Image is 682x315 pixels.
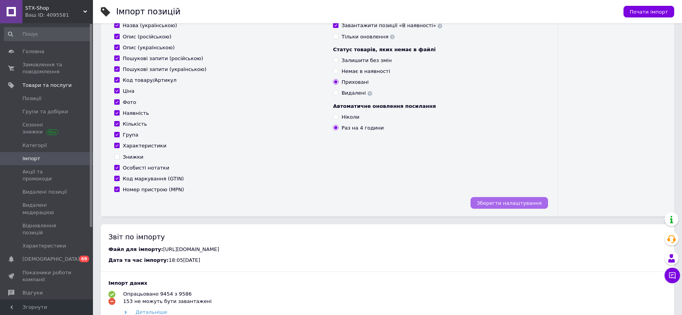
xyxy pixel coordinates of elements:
[108,246,163,252] span: Файл для імпорту:
[22,121,72,135] span: Сезонні знижки
[342,33,395,40] div: Тільки оновлення
[22,168,72,182] span: Акції та промокоди
[123,88,134,95] div: Ціна
[108,232,667,242] div: Звіт по імпорту
[123,99,136,106] div: Фото
[333,103,544,110] div: Автоматичне оновлення посилання
[22,269,72,283] span: Показники роботи компанії
[22,61,72,75] span: Замовлення та повідомлення
[123,186,184,193] div: Номер пристрою (MPN)
[168,257,200,263] span: 18:05[DATE]
[624,6,674,17] button: Почати імпорт
[342,57,392,64] div: Залишити без змін
[22,242,66,249] span: Характеристики
[342,22,442,29] div: Завантажити позиції «В наявності»
[22,222,72,236] span: Відновлення позицій
[22,256,80,263] span: [DEMOGRAPHIC_DATA]
[477,200,542,206] span: Зберегти налаштування
[22,289,43,296] span: Відгуки
[123,66,206,73] div: Пошукові запити (українською)
[123,33,172,40] div: Опис (російською)
[123,164,169,171] div: Особисті нотатки
[22,155,40,162] span: Імпорт
[163,246,219,252] span: [URL][DOMAIN_NAME]
[22,202,72,216] span: Видалені модерацією
[665,268,680,283] button: Чат з покупцем
[79,256,89,262] span: 69
[108,257,168,263] span: Дата та час імпорту:
[116,7,180,16] h1: Імпорт позицій
[123,298,211,305] div: 153 не можуть бути завантажені
[123,55,203,62] div: Пошукові запити (російською)
[342,79,369,86] div: Приховані
[22,48,44,55] span: Головна
[4,27,91,41] input: Пошук
[123,77,177,84] div: Код товару/Артикул
[123,132,138,138] div: Група
[25,5,83,12] span: STX-Shop
[123,175,184,182] div: Код маркування (GTIN)
[123,142,167,149] div: Характеристики
[630,9,668,15] span: Почати імпорт
[25,12,93,19] div: Ваш ID: 4095581
[22,95,41,102] span: Позиції
[22,82,72,89] span: Товари та послуги
[342,114,359,121] div: Ніколи
[342,125,384,132] div: Раз на 4 години
[123,110,149,117] div: Наявність
[22,142,47,149] span: Категорії
[108,280,667,287] div: Імпорт даних
[123,44,175,51] div: Опис (українською)
[342,90,372,97] div: Видалені
[471,197,548,209] button: Зберегти налаштування
[123,291,192,298] div: Опрацьовано 9454 з 9586
[342,68,390,75] div: Немає в наявності
[22,108,68,115] span: Групи та добірки
[333,46,544,53] div: Статус товарів, яких немає в файлі
[123,154,143,161] div: Знижки
[123,22,177,29] div: Назва (українською)
[123,121,147,128] div: Кількість
[22,189,67,196] span: Видалені позиції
